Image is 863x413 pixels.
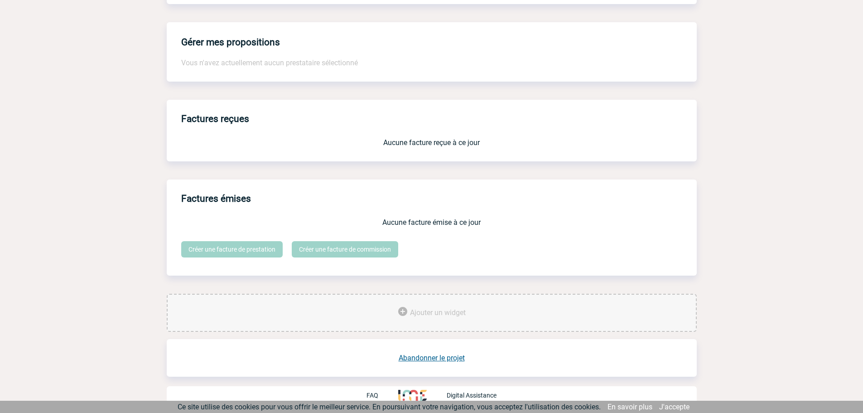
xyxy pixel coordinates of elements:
a: J'accepte [659,403,689,411]
a: FAQ [366,391,398,399]
h4: Gérer mes propositions [181,37,280,48]
div: Ajouter des outils d'aide à la gestion de votre événement [167,294,697,332]
img: http://www.idealmeetingsevents.fr/ [398,390,426,401]
a: En savoir plus [607,403,652,411]
p: Vous n'avez actuellement aucun prestataire sélectionné [181,58,682,67]
a: Créer une facture de prestation [181,241,283,258]
h3: Factures reçues [181,107,697,131]
h3: Factures émises [181,187,697,211]
a: Créer une facture de commission [292,241,398,258]
p: Aucune facture reçue à ce jour [181,138,682,147]
p: Digital Assistance [447,392,497,399]
span: Ajouter un widget [410,308,466,317]
a: Abandonner le projet [399,354,465,362]
p: Aucune facture émise à ce jour [181,218,682,227]
span: Ce site utilise des cookies pour vous offrir le meilleur service. En poursuivant votre navigation... [178,403,601,411]
p: FAQ [366,392,378,399]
